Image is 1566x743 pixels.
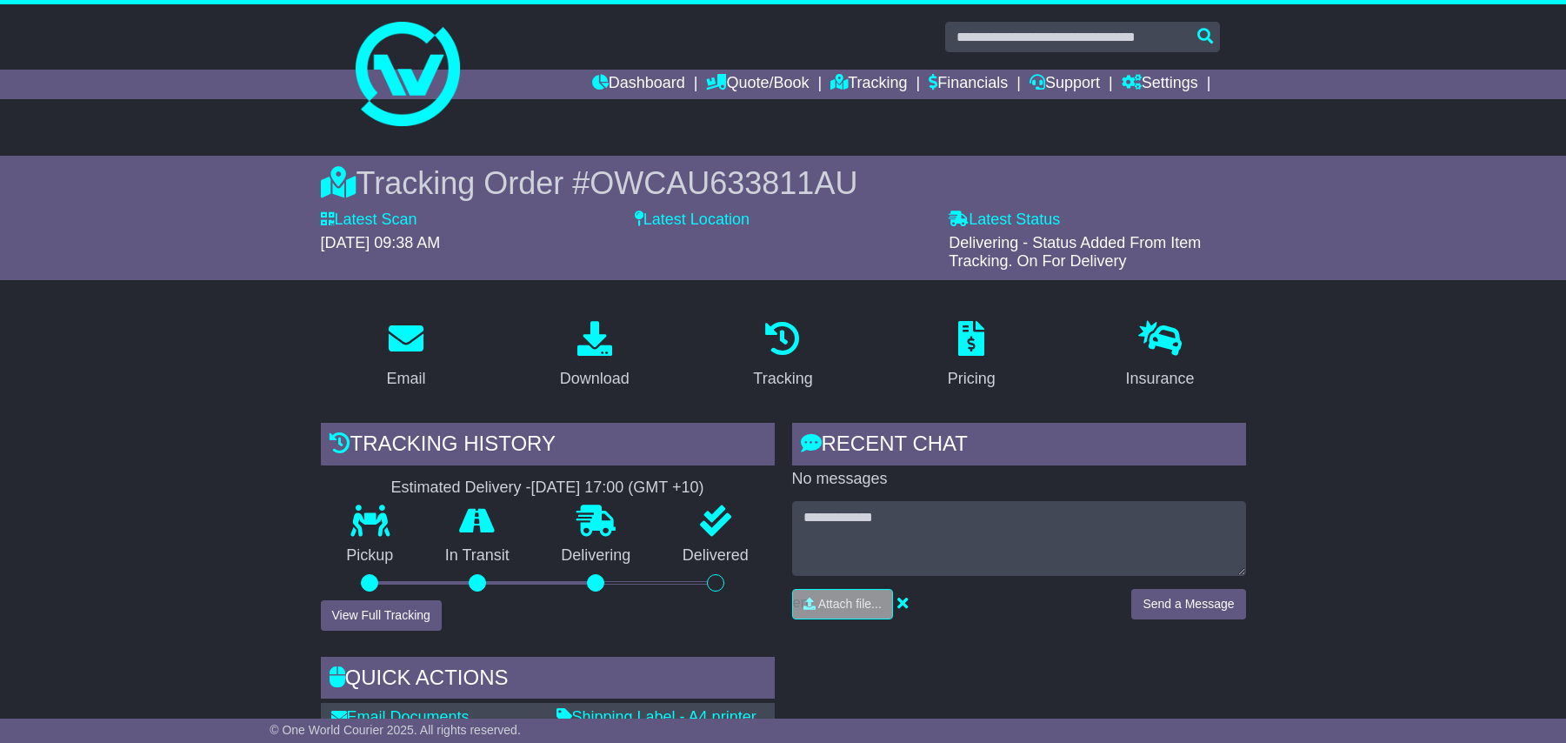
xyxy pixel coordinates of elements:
[321,164,1246,202] div: Tracking Order #
[753,367,812,391] div: Tracking
[270,723,521,737] span: © One World Courier 2025. All rights reserved.
[560,367,630,391] div: Download
[321,479,775,498] div: Estimated Delivery -
[1126,367,1195,391] div: Insurance
[656,546,775,566] p: Delivered
[949,234,1201,271] span: Delivering - Status Added From Item Tracking. On For Delivery
[949,211,1060,230] label: Latest Status
[321,211,417,230] label: Latest Scan
[1030,70,1100,99] a: Support
[792,470,1246,489] p: No messages
[1131,589,1245,619] button: Send a Message
[1122,70,1198,99] a: Settings
[792,423,1246,470] div: RECENT CHAT
[321,423,775,470] div: Tracking history
[590,165,857,201] span: OWCAU633811AU
[742,315,823,397] a: Tracking
[419,546,536,566] p: In Transit
[321,657,775,704] div: Quick Actions
[948,367,996,391] div: Pricing
[706,70,809,99] a: Quote/Book
[1115,315,1206,397] a: Insurance
[375,315,436,397] a: Email
[929,70,1008,99] a: Financials
[635,211,750,230] label: Latest Location
[830,70,907,99] a: Tracking
[536,546,657,566] p: Delivering
[549,315,641,397] a: Download
[321,234,441,251] span: [DATE] 09:38 AM
[321,546,420,566] p: Pickup
[386,367,425,391] div: Email
[592,70,685,99] a: Dashboard
[936,315,1007,397] a: Pricing
[556,708,756,726] a: Shipping Label - A4 printer
[321,600,442,631] button: View Full Tracking
[531,479,704,498] div: [DATE] 17:00 (GMT +10)
[331,708,470,726] a: Email Documents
